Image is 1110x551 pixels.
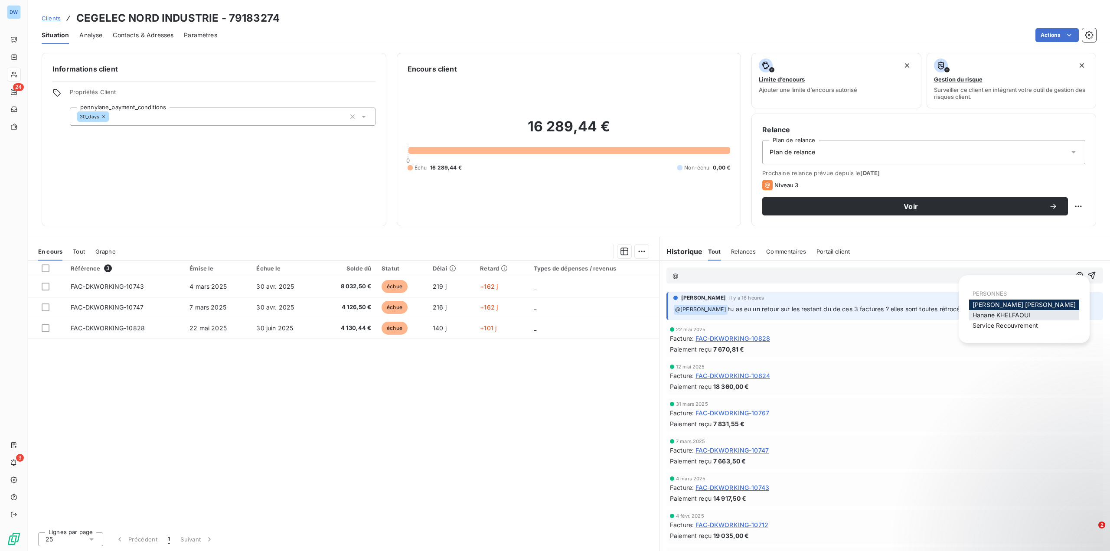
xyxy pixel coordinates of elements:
[695,334,770,343] span: FAC-DKWORKING-10828
[670,408,694,417] span: Facture :
[189,324,227,332] span: 22 mai 2025
[71,264,179,272] div: Référence
[973,311,1030,319] span: Hanane KHELFAOUI
[713,382,749,391] span: 18 360,00 €
[670,483,694,492] span: Facture :
[695,371,770,380] span: FAC-DKWORKING-10824
[670,494,712,503] span: Paiement reçu
[534,303,536,311] span: _
[670,419,712,428] span: Paiement reçu
[934,76,983,83] span: Gestion du risque
[42,15,61,22] span: Clients
[973,322,1038,329] span: Service Recouvrement
[731,248,756,255] span: Relances
[189,283,227,290] span: 4 mars 2025
[676,513,704,518] span: 4 févr. 2025
[695,446,769,455] span: FAC-DKWORKING-10747
[71,324,145,332] span: FAC-DKWORKING-10828
[104,264,112,272] span: 3
[184,31,217,39] span: Paramètres
[110,530,163,548] button: Précédent
[109,113,116,121] input: Ajouter une valeur
[816,248,850,255] span: Portail client
[382,301,408,314] span: échue
[860,170,880,176] span: [DATE]
[382,265,422,272] div: Statut
[659,246,703,257] h6: Historique
[1081,522,1101,542] iframe: Intercom live chat
[71,303,144,311] span: FAC-DKWORKING-10747
[937,467,1110,528] iframe: Intercom notifications message
[676,401,708,407] span: 31 mars 2025
[42,14,61,23] a: Clients
[480,324,496,332] span: +101 j
[256,303,294,311] span: 30 avr. 2025
[324,303,371,312] span: 4 126,50 €
[324,324,371,333] span: 4 130,44 €
[175,530,219,548] button: Suivant
[713,345,744,354] span: 7 670,81 €
[73,248,85,255] span: Tout
[433,324,447,332] span: 140 j
[774,182,798,189] span: Niveau 3
[773,203,1049,210] span: Voir
[762,170,1085,176] span: Prochaine relance prévue depuis le
[46,535,53,544] span: 25
[52,64,375,74] h6: Informations client
[713,456,746,466] span: 7 663,50 €
[674,305,728,315] span: @ [PERSON_NAME]
[670,520,694,529] span: Facture :
[927,53,1096,108] button: Gestion du risqueSurveiller ce client en intégrant votre outil de gestion des risques client.
[670,456,712,466] span: Paiement reçu
[382,280,408,293] span: échue
[676,476,706,481] span: 4 mars 2025
[433,303,447,311] span: 216 j
[79,31,102,39] span: Analyse
[728,305,970,313] span: tu as eu un retour sur les restant du de ces 3 factures ? elles sont toutes rétrocéder
[433,283,447,290] span: 219 j
[430,164,462,172] span: 16 289,44 €
[676,439,705,444] span: 7 mars 2025
[95,248,116,255] span: Graphe
[762,197,1068,215] button: Voir
[433,265,470,272] div: Délai
[713,531,749,540] span: 19 035,00 €
[71,283,144,290] span: FAC-DKWORKING-10743
[673,272,679,279] span: @
[766,248,806,255] span: Commentaires
[163,530,175,548] button: 1
[80,114,99,119] span: 30_days
[713,419,745,428] span: 7 831,55 €
[676,327,706,332] span: 22 mai 2025
[670,382,712,391] span: Paiement reçu
[695,520,768,529] span: FAC-DKWORKING-10712
[256,283,294,290] span: 30 avr. 2025
[676,364,705,369] span: 12 mai 2025
[729,295,764,300] span: il y a 16 heures
[684,164,709,172] span: Non-échu
[480,283,498,290] span: +162 j
[759,86,857,93] span: Ajouter une limite d’encours autorisé
[934,86,1089,100] span: Surveiller ce client en intégrant votre outil de gestion des risques client.
[7,532,21,546] img: Logo LeanPay
[695,408,769,417] span: FAC-DKWORKING-10767
[1035,28,1079,42] button: Actions
[70,88,375,101] span: Propriétés Client
[713,164,730,172] span: 0,00 €
[670,531,712,540] span: Paiement reçu
[7,5,21,19] div: DW
[534,265,654,272] div: Types de dépenses / revenus
[681,294,726,302] span: [PERSON_NAME]
[670,345,712,354] span: Paiement reçu
[973,290,1007,297] span: PERSONNES
[113,31,173,39] span: Contacts & Adresses
[708,248,721,255] span: Tout
[256,324,293,332] span: 30 juin 2025
[670,446,694,455] span: Facture :
[415,164,427,172] span: Échu
[42,31,69,39] span: Situation
[480,265,523,272] div: Retard
[256,265,313,272] div: Échue le
[13,83,24,91] span: 24
[670,334,694,343] span: Facture :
